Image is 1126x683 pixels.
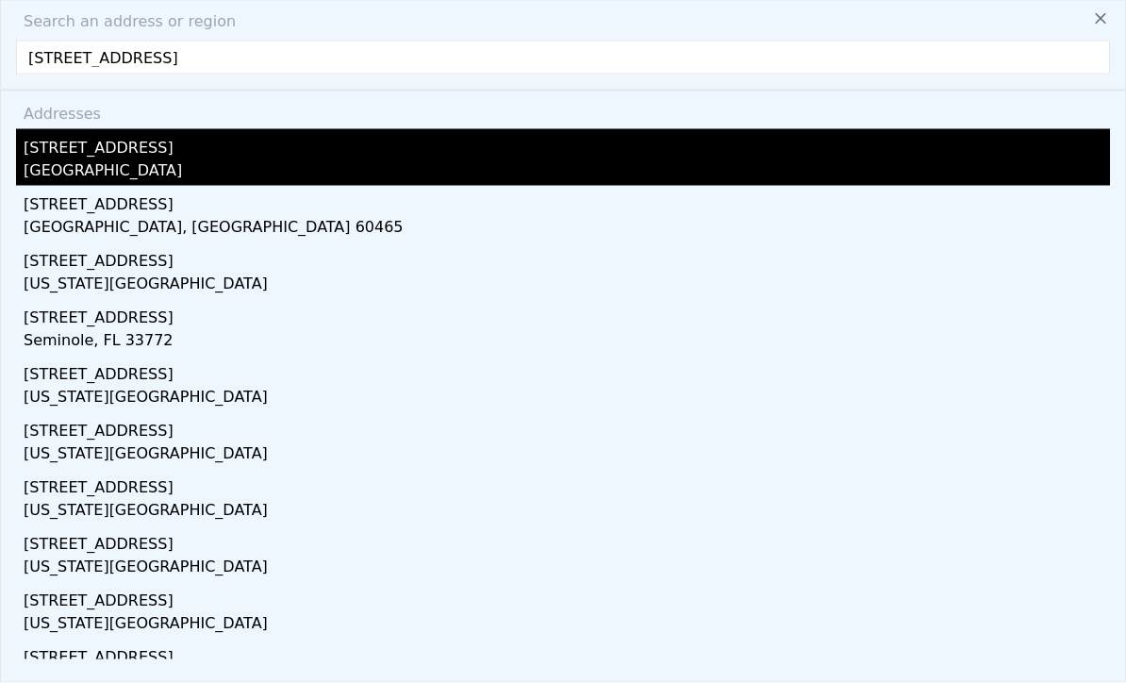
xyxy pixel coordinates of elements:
div: [STREET_ADDRESS] [24,186,1110,216]
div: [STREET_ADDRESS] [24,525,1110,556]
div: [STREET_ADDRESS] [24,129,1110,159]
div: Addresses [16,92,1110,129]
div: [US_STATE][GEOGRAPHIC_DATA] [24,273,1110,299]
div: [GEOGRAPHIC_DATA], [GEOGRAPHIC_DATA] 60465 [24,216,1110,242]
div: [STREET_ADDRESS] [24,639,1110,669]
div: [STREET_ADDRESS] [24,469,1110,499]
div: [US_STATE][GEOGRAPHIC_DATA] [24,386,1110,412]
div: [STREET_ADDRESS] [24,582,1110,612]
div: [STREET_ADDRESS] [24,412,1110,442]
div: [US_STATE][GEOGRAPHIC_DATA] [24,612,1110,639]
span: Search an address or region [8,10,236,33]
div: [STREET_ADDRESS] [24,299,1110,329]
div: [US_STATE][GEOGRAPHIC_DATA] [24,556,1110,582]
div: [US_STATE][GEOGRAPHIC_DATA] [24,442,1110,469]
div: [US_STATE][GEOGRAPHIC_DATA] [24,499,1110,525]
div: Seminole, FL 33772 [24,329,1110,356]
div: [GEOGRAPHIC_DATA] [24,159,1110,186]
div: [STREET_ADDRESS] [24,242,1110,273]
div: [STREET_ADDRESS] [24,356,1110,386]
